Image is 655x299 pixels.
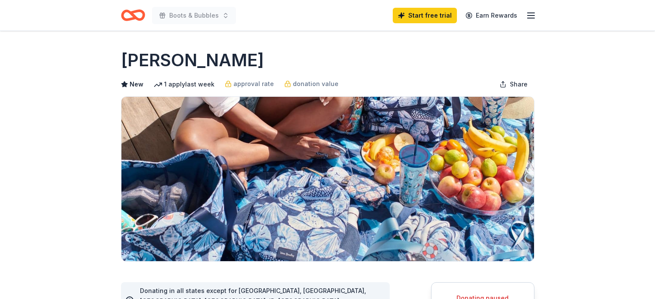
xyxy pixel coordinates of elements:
[293,79,338,89] span: donation value
[154,79,214,89] div: 1 apply last week
[510,79,528,89] span: Share
[130,79,143,89] span: New
[284,79,338,89] a: donation value
[233,79,274,89] span: approval rate
[169,10,219,21] span: Boots & Bubbles
[121,5,145,25] a: Home
[493,76,534,93] button: Share
[121,97,534,261] img: Image for Vera Bradley
[460,8,522,23] a: Earn Rewards
[121,48,264,72] h1: [PERSON_NAME]
[152,7,236,24] button: Boots & Bubbles
[225,79,274,89] a: approval rate
[393,8,457,23] a: Start free trial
